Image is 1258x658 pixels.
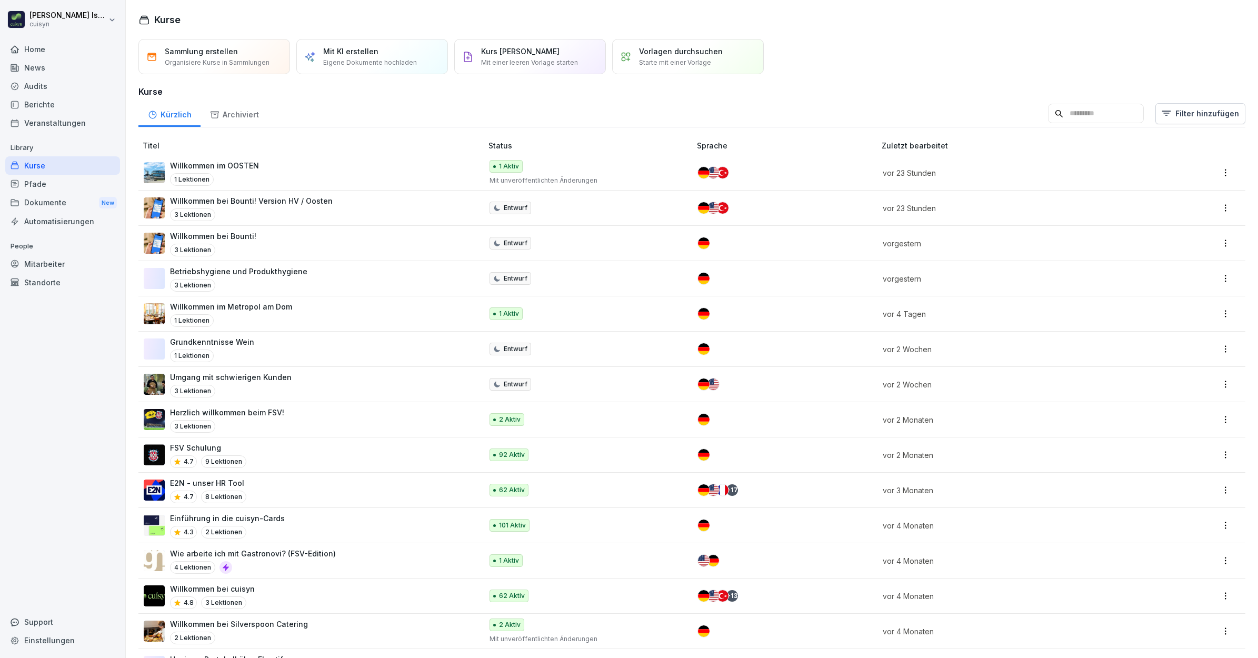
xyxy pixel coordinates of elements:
a: Pfade [5,175,120,193]
p: 2 Aktiv [499,620,521,630]
p: Grundkenntnisse Wein [170,336,254,347]
a: Veranstaltungen [5,114,120,132]
p: Library [5,139,120,156]
a: Automatisierungen [5,212,120,231]
p: People [5,238,120,255]
img: de.svg [698,343,710,355]
p: 9 Lektionen [201,455,246,468]
p: Willkommen im Metropol am Dom [170,301,292,312]
p: Herzlich willkommen beim FSV! [170,407,284,418]
p: 4.3 [184,527,194,537]
p: Mit einer leeren Vorlage starten [481,58,578,67]
img: tr.svg [717,202,728,214]
img: v3waek6d9s64spglai58xorv.png [144,585,165,606]
p: vor 3 Monaten [883,485,1140,496]
a: Kürzlich [138,100,201,127]
p: Betriebshygiene und Produkthygiene [170,266,307,277]
div: News [5,58,120,77]
p: vor 4 Monaten [883,626,1140,637]
p: Sammlung erstellen [165,46,238,57]
p: 3 Lektionen [201,596,246,609]
p: 3 Lektionen [170,244,215,256]
p: Willkommen bei Bounti! [170,231,256,242]
img: us.svg [707,484,719,496]
img: de.svg [698,520,710,531]
p: vor 23 Stunden [883,167,1140,178]
div: + 17 [726,484,738,496]
img: j5tzse9oztc65uavxh9ek5hz.png [144,303,165,324]
img: tr.svg [717,590,728,602]
a: Audits [5,77,120,95]
p: Mit unveröffentlichten Änderungen [490,634,680,644]
img: de.svg [698,167,710,178]
img: us.svg [707,378,719,390]
img: cw64uprnppv25cwe2ag2tbwy.png [144,444,165,465]
p: 4.7 [184,457,194,466]
p: Umgang mit schwierigen Kunden [170,372,292,383]
p: vor 4 Tagen [883,308,1140,320]
p: Sprache [697,140,878,151]
p: 3 Lektionen [170,385,215,397]
p: Status [488,140,693,151]
p: 2 Lektionen [170,632,215,644]
p: 1 Aktiv [499,556,519,565]
p: 1 Aktiv [499,162,519,171]
img: de.svg [698,625,710,637]
p: 1 Lektionen [170,314,214,327]
img: de.svg [698,590,710,602]
img: qetnc47un504ojga6j12dr4n.png [144,550,165,571]
img: de.svg [698,202,710,214]
p: 101 Aktiv [499,521,526,530]
p: Entwurf [504,238,527,248]
img: clmcxro13oho52ealz0w3cpa.png [144,197,165,218]
p: FSV Schulung [170,442,246,453]
img: s6pfjskuklashkyuj0y7hdnf.png [144,621,165,642]
p: vor 4 Monaten [883,591,1140,602]
p: vor 23 Stunden [883,203,1140,214]
div: Support [5,613,120,631]
p: Mit KI erstellen [323,46,378,57]
img: de.svg [707,555,719,566]
p: Willkommen bei cuisyn [170,583,255,594]
img: vko4dyk4lnfa1fwbu5ui5jwj.png [144,409,165,430]
p: Entwurf [504,380,527,389]
div: Berichte [5,95,120,114]
a: Kurse [5,156,120,175]
a: Standorte [5,273,120,292]
a: Mitarbeiter [5,255,120,273]
p: Kurs [PERSON_NAME] [481,46,560,57]
p: 62 Aktiv [499,591,525,601]
p: Entwurf [504,274,527,283]
p: Wie arbeite ich mit Gastronovi? (FSV-Edition) [170,548,336,559]
div: New [99,197,117,209]
p: 3 Lektionen [170,420,215,433]
img: us.svg [698,555,710,566]
div: Archiviert [201,100,268,127]
img: de.svg [698,273,710,284]
img: tr.svg [717,167,728,178]
img: de.svg [698,378,710,390]
p: Mit unveröffentlichten Änderungen [490,176,680,185]
button: Filter hinzufügen [1155,103,1245,124]
p: vorgestern [883,238,1140,249]
p: 2 Aktiv [499,415,521,424]
p: vor 2 Wochen [883,379,1140,390]
p: Vorlagen durchsuchen [639,46,723,57]
p: Entwurf [504,344,527,354]
p: Zuletzt bearbeitet [882,140,1153,151]
p: vor 4 Monaten [883,520,1140,531]
p: Entwurf [504,203,527,213]
p: vor 4 Monaten [883,555,1140,566]
div: + 13 [726,590,738,602]
a: Home [5,40,120,58]
img: de.svg [698,449,710,461]
h1: Kurse [154,13,181,27]
img: c1vosdem0wfozm16sovb39mh.png [144,515,165,536]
